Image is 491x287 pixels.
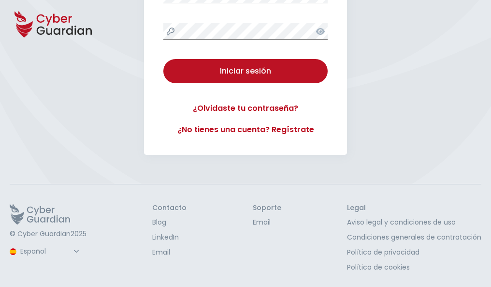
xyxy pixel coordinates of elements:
[152,217,187,227] a: Blog
[152,247,187,257] a: Email
[171,65,320,77] div: Iniciar sesión
[163,124,328,136] a: ¿No tienes una cuenta? Regístrate
[10,230,87,239] p: © Cyber Guardian 2025
[253,217,281,227] a: Email
[152,204,187,212] h3: Contacto
[163,59,328,83] button: Iniciar sesión
[253,204,281,212] h3: Soporte
[347,217,481,227] a: Aviso legal y condiciones de uso
[347,204,481,212] h3: Legal
[152,232,187,242] a: LinkedIn
[347,232,481,242] a: Condiciones generales de contratación
[163,103,328,114] a: ¿Olvidaste tu contraseña?
[10,248,16,255] img: region-logo
[347,262,481,272] a: Política de cookies
[347,247,481,257] a: Política de privacidad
